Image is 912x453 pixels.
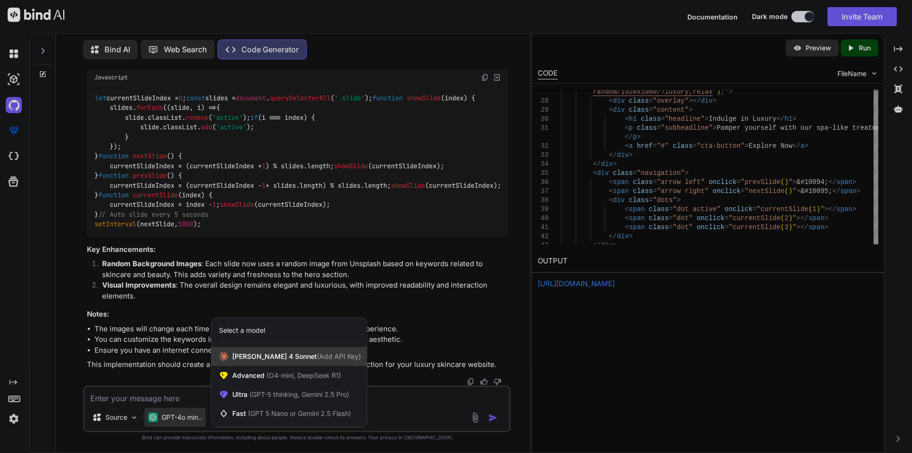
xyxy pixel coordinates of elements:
[247,390,349,398] span: (GPT-5 thinking, Gemini 2.5 Pro)
[232,371,341,380] span: Advanced
[232,390,349,399] span: Ultra
[232,352,361,361] span: [PERSON_NAME] 4 Sonnet
[232,409,351,418] span: Fast
[265,371,341,379] span: (O4-mini, DeepSeek R1)
[219,326,265,335] div: Select a model
[248,409,351,417] span: (GPT 5 Nano or Gemini 2.5 Flash)
[317,352,361,360] span: (Add API Key)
